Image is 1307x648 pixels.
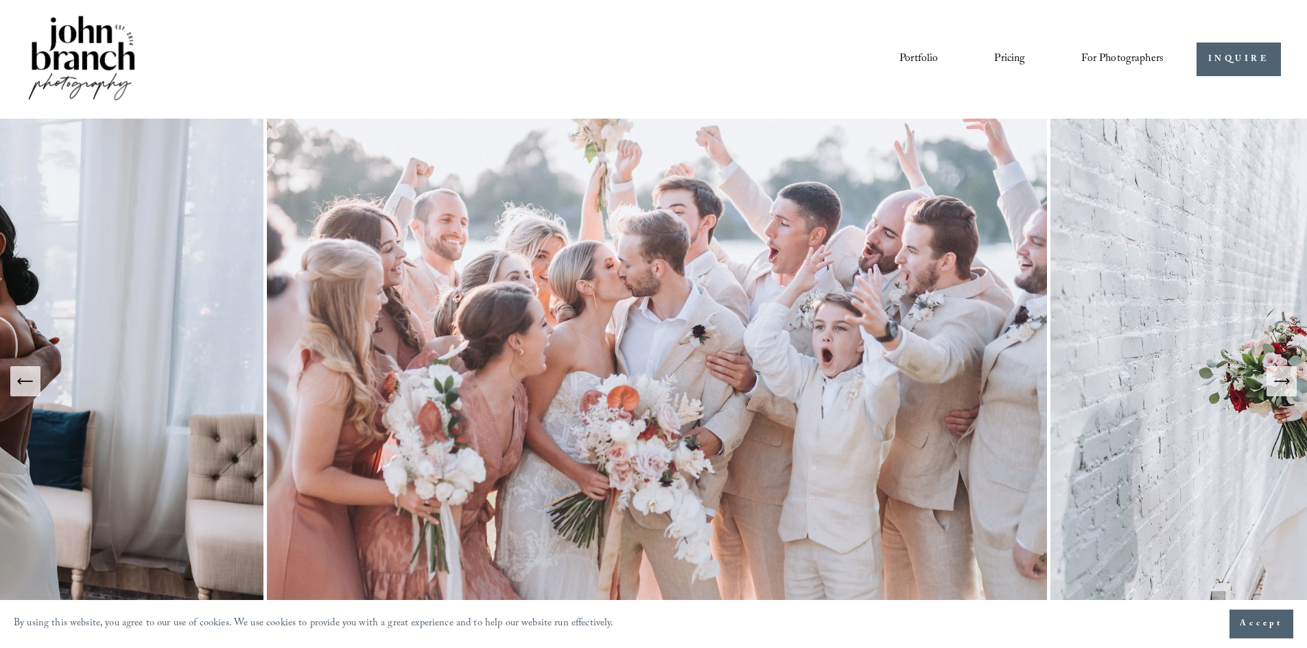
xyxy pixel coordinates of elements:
[1229,610,1293,638] button: Accept
[263,119,1050,643] img: A wedding party celebrating outdoors, featuring a bride and groom kissing amidst cheering bridesm...
[1081,49,1164,70] span: For Photographers
[26,13,137,106] img: John Branch IV Photography
[1240,617,1283,631] span: Accept
[899,47,938,71] a: Portfolio
[1197,43,1281,76] a: INQUIRE
[1081,47,1164,71] a: folder dropdown
[10,366,40,396] button: Previous Slide
[1267,366,1297,396] button: Next Slide
[14,614,614,634] p: By using this website, you agree to our use of cookies. We use cookies to provide you with a grea...
[994,47,1025,71] a: Pricing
